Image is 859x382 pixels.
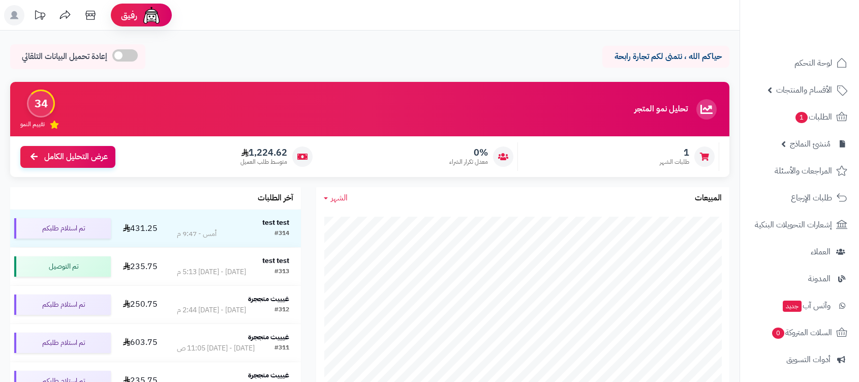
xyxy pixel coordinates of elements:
a: إشعارات التحويلات البنكية [746,213,853,237]
div: #312 [274,305,289,315]
a: الشهر [324,192,348,204]
a: لوحة التحكم [746,51,853,75]
span: المراجعات والأسئلة [775,164,832,178]
h3: آخر الطلبات [258,194,293,203]
span: متوسط طلب العميل [240,158,287,166]
span: الشهر [331,192,348,204]
a: السلات المتروكة0 [746,320,853,345]
a: العملاء [746,240,853,264]
span: 1 [660,147,689,158]
span: عرض التحليل الكامل [44,151,108,163]
span: معدل تكرار الشراء [449,158,488,166]
span: المدونة [808,272,831,286]
span: طلبات الشهر [660,158,689,166]
h3: المبيعات [695,194,722,203]
td: 431.25 [115,210,165,247]
td: 250.75 [115,286,165,324]
div: تم استلام طلبكم [14,218,111,239]
h3: تحليل نمو المتجر [634,105,688,114]
strong: غيييث متججرة [248,293,289,304]
img: ai-face.png [141,5,162,25]
span: طلبات الإرجاع [791,191,832,205]
div: [DATE] - [DATE] 5:13 م [177,267,246,277]
td: 603.75 [115,324,165,362]
a: وآتس آبجديد [746,293,853,318]
span: السلات المتروكة [771,326,832,340]
a: الطلبات1 [746,105,853,129]
strong: test test [262,255,289,266]
span: العملاء [811,245,831,259]
p: حياكم الله ، نتمنى لكم تجارة رابحة [610,51,722,63]
span: 0 [772,328,784,339]
div: [DATE] - [DATE] 11:05 ص [177,343,255,354]
td: 235.75 [115,248,165,285]
span: 0% [449,147,488,158]
img: logo-2.png [790,27,849,49]
span: مُنشئ النماذج [790,137,831,151]
span: 1,224.62 [240,147,287,158]
span: أدوات التسويق [786,352,831,367]
span: رفيق [121,9,137,21]
div: #314 [274,229,289,239]
a: تحديثات المنصة [27,5,52,28]
div: [DATE] - [DATE] 2:44 م [177,305,246,315]
span: تقييم النمو [20,120,45,129]
span: إشعارات التحويلات البنكية [755,218,832,232]
span: إعادة تحميل البيانات التلقائي [22,51,107,63]
strong: غيييث متججرة [248,370,289,380]
strong: غيييث متججرة [248,332,289,342]
div: تم استلام طلبكم [14,295,111,315]
div: #313 [274,267,289,277]
span: جديد [783,301,802,312]
a: المراجعات والأسئلة [746,159,853,183]
div: #311 [274,343,289,354]
span: 1 [795,112,808,123]
div: تم استلام طلبكم [14,333,111,353]
div: أمس - 9:47 م [177,229,217,239]
a: طلبات الإرجاع [746,186,853,210]
a: المدونة [746,267,853,291]
span: لوحة التحكم [794,56,832,70]
span: الطلبات [794,110,832,124]
span: الأقسام والمنتجات [776,83,832,97]
div: تم التوصيل [14,256,111,277]
span: وآتس آب [782,299,831,313]
a: أدوات التسويق [746,347,853,372]
a: عرض التحليل الكامل [20,146,115,168]
strong: test test [262,217,289,228]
